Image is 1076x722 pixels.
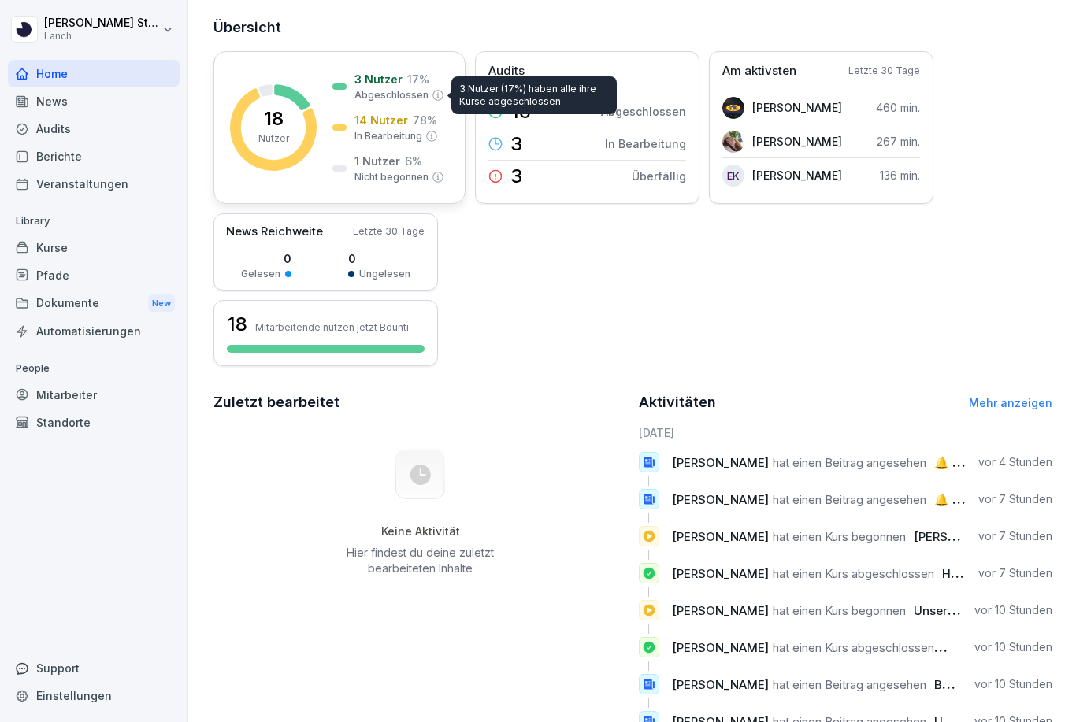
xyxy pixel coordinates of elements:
h3: 18 [227,311,247,338]
p: [PERSON_NAME] [752,99,842,116]
p: 0 [348,250,410,267]
p: 17 % [407,71,429,87]
p: vor 4 Stunden [978,454,1052,470]
p: Library [8,209,180,234]
h6: [DATE] [639,424,1053,441]
span: [PERSON_NAME] [672,677,769,692]
span: [PERSON_NAME] [672,603,769,618]
a: Pfade [8,261,180,289]
p: News Reichweite [226,223,323,241]
span: hat einen Kurs abgeschlossen [773,640,934,655]
p: 78 % [413,112,437,128]
a: DokumenteNew [8,289,180,318]
p: [PERSON_NAME] [752,167,842,183]
span: hat einen Beitrag angesehen [773,677,926,692]
p: 3 Nutzer [354,71,403,87]
span: hat einen Kurs begonnen [773,529,906,544]
p: Lanch [44,31,159,42]
div: Dokumente [8,289,180,318]
a: Mehr anzeigen [969,396,1052,409]
p: Hier findest du deine zuletzt bearbeiteten Inhalte [341,545,500,576]
p: Letzte 30 Tage [353,224,425,239]
p: 3 [510,167,522,186]
p: Abgeschlossen [601,103,686,120]
span: [PERSON_NAME] [672,492,769,507]
p: Nicht begonnen [354,170,429,184]
div: Support [8,654,180,682]
span: [PERSON_NAME] [672,566,769,581]
p: vor 10 Stunden [974,602,1052,618]
span: hat einen Beitrag angesehen [773,492,926,507]
a: Kurse [8,234,180,261]
div: 3 Nutzer (17%) haben alle ihre Kurse abgeschlossen. [451,76,617,114]
p: 460 min. [876,99,920,116]
span: [PERSON_NAME] [672,455,769,470]
p: 267 min. [877,133,920,150]
p: [PERSON_NAME] Stampehl [44,17,159,30]
p: 0 [241,250,291,267]
span: [PERSON_NAME] [672,640,769,655]
p: 18 [264,109,284,128]
a: Home [8,60,180,87]
p: 6 % [405,153,422,169]
span: [PERSON_NAME] [672,529,769,544]
p: 16 [510,102,531,121]
h2: Zuletzt bearbeitet [213,391,628,413]
span: [PERSON_NAME] Arbeiten [914,529,1062,544]
p: vor 10 Stunden [974,676,1052,692]
p: vor 7 Stunden [978,491,1052,507]
p: In Bearbeitung [354,129,422,143]
p: Am aktivsten [722,62,796,80]
p: Nutzer [258,131,289,146]
img: mghjjlj5mmjjlqpppz8e399s.png [722,131,744,153]
p: People [8,356,180,381]
img: g4w5x5mlkjus3ukx1xap2hc0.png [722,97,744,119]
p: Letzte 30 Tage [848,64,920,78]
p: [PERSON_NAME] [752,133,842,150]
h2: Übersicht [213,17,1052,39]
a: Automatisierungen [8,317,180,345]
a: Audits [8,115,180,143]
p: 14 Nutzer [354,112,408,128]
div: EK [722,165,744,187]
a: Veranstaltungen [8,170,180,198]
a: Mitarbeiter [8,381,180,409]
p: Überfällig [632,168,686,184]
p: Audits [488,62,525,80]
a: News [8,87,180,115]
p: Abgeschlossen [354,88,429,102]
p: In Bearbeitung [605,135,686,152]
span: hat einen Beitrag angesehen [773,455,926,470]
span: hat einen Kurs abgeschlossen [773,566,934,581]
h5: Keine Aktivität [341,524,500,539]
h2: Aktivitäten [639,391,716,413]
p: vor 10 Stunden [974,639,1052,655]
p: Ungelesen [359,267,410,281]
p: vor 7 Stunden [978,565,1052,581]
span: Unser Koco Chicken Menü [914,603,1064,618]
p: Mitarbeitende nutzen jetzt Bounti [255,321,409,333]
a: Einstellungen [8,682,180,709]
a: Berichte [8,143,180,170]
p: 3 [510,135,522,154]
div: New [148,294,175,313]
p: Gelesen [241,267,280,281]
p: 1 Nutzer [354,153,400,169]
p: 136 min. [880,167,920,183]
a: Standorte [8,409,180,436]
span: hat einen Kurs begonnen [773,603,906,618]
p: vor 7 Stunden [978,528,1052,544]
